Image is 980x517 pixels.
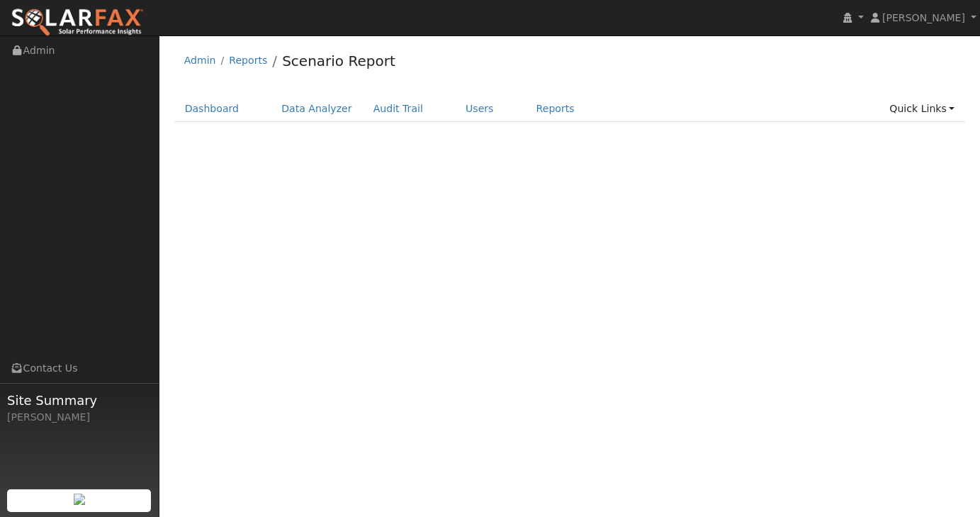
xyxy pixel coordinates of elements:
[174,96,250,122] a: Dashboard
[7,391,152,410] span: Site Summary
[526,96,585,122] a: Reports
[363,96,434,122] a: Audit Trail
[271,96,363,122] a: Data Analyzer
[229,55,267,66] a: Reports
[184,55,216,66] a: Admin
[11,8,144,38] img: SolarFax
[74,494,85,505] img: retrieve
[882,12,965,23] span: [PERSON_NAME]
[455,96,505,122] a: Users
[7,410,152,425] div: [PERSON_NAME]
[282,52,395,70] a: Scenario Report
[879,96,965,122] a: Quick Links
